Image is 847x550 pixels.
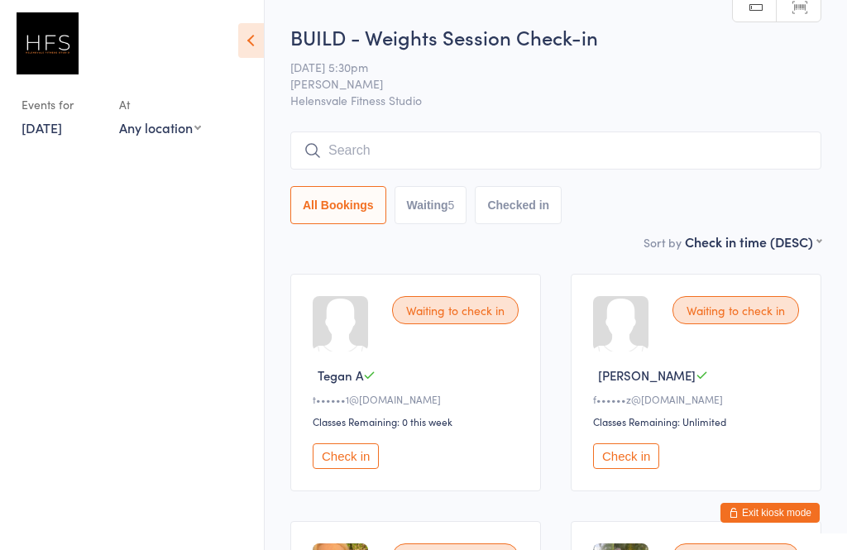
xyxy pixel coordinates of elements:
img: Helensvale Fitness Studio (HFS) [17,12,79,74]
button: Exit kiosk mode [720,503,820,523]
div: Waiting to check in [672,296,799,324]
span: Helensvale Fitness Studio [290,92,821,108]
button: Checked in [475,186,562,224]
a: [DATE] [22,118,62,136]
span: [PERSON_NAME] [598,366,696,384]
div: Events for [22,91,103,118]
h2: BUILD - Weights Session Check-in [290,23,821,50]
button: All Bookings [290,186,386,224]
div: Any location [119,118,201,136]
div: Waiting to check in [392,296,519,324]
div: f••••••z@[DOMAIN_NAME] [593,392,804,406]
div: 5 [448,198,455,212]
button: Check in [313,443,379,469]
input: Search [290,132,821,170]
label: Sort by [644,234,682,251]
div: At [119,91,201,118]
div: t••••••1@[DOMAIN_NAME] [313,392,524,406]
div: Classes Remaining: Unlimited [593,414,804,428]
div: Classes Remaining: 0 this week [313,414,524,428]
button: Check in [593,443,659,469]
div: Check in time (DESC) [685,232,821,251]
button: Waiting5 [395,186,467,224]
span: [DATE] 5:30pm [290,59,796,75]
span: Tegan A [318,366,363,384]
span: [PERSON_NAME] [290,75,796,92]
